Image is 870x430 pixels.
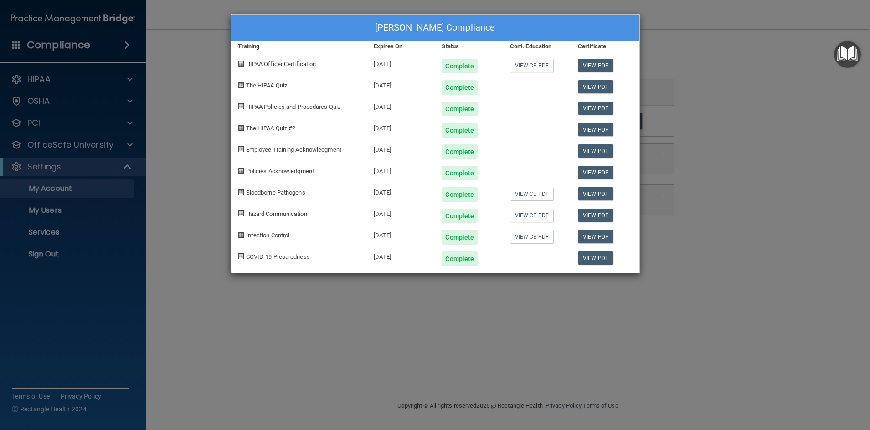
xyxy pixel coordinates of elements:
[578,230,613,243] a: View PDF
[246,210,307,217] span: Hazard Communication
[246,168,314,174] span: Policies Acknowledgment
[367,202,435,223] div: [DATE]
[367,73,435,95] div: [DATE]
[442,80,478,95] div: Complete
[503,41,571,52] div: Cont. Education
[367,245,435,266] div: [DATE]
[578,251,613,265] a: View PDF
[578,102,613,115] a: View PDF
[442,59,478,73] div: Complete
[367,159,435,180] div: [DATE]
[442,102,478,116] div: Complete
[246,103,340,110] span: HIPAA Policies and Procedures Quiz
[510,230,553,243] a: View CE PDF
[578,144,613,158] a: View PDF
[442,187,478,202] div: Complete
[578,59,613,72] a: View PDF
[231,41,367,52] div: Training
[231,15,639,41] div: [PERSON_NAME] Compliance
[442,209,478,223] div: Complete
[510,209,553,222] a: View CE PDF
[442,166,478,180] div: Complete
[578,209,613,222] a: View PDF
[510,59,553,72] a: View CE PDF
[442,144,478,159] div: Complete
[367,180,435,202] div: [DATE]
[367,223,435,245] div: [DATE]
[712,365,859,402] iframe: Drift Widget Chat Controller
[246,61,316,67] span: HIPAA Officer Certification
[510,187,553,200] a: View CE PDF
[367,95,435,116] div: [DATE]
[246,232,290,239] span: Infection Control
[435,41,503,52] div: Status
[367,116,435,138] div: [DATE]
[578,166,613,179] a: View PDF
[367,138,435,159] div: [DATE]
[367,41,435,52] div: Expires On
[246,189,305,196] span: Bloodborne Pathogens
[578,187,613,200] a: View PDF
[442,230,478,245] div: Complete
[578,123,613,136] a: View PDF
[834,41,861,68] button: Open Resource Center
[442,251,478,266] div: Complete
[246,146,341,153] span: Employee Training Acknowledgment
[246,125,296,132] span: The HIPAA Quiz #2
[442,123,478,138] div: Complete
[246,82,287,89] span: The HIPAA Quiz
[367,52,435,73] div: [DATE]
[578,80,613,93] a: View PDF
[571,41,639,52] div: Certificate
[246,253,310,260] span: COVID-19 Preparedness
